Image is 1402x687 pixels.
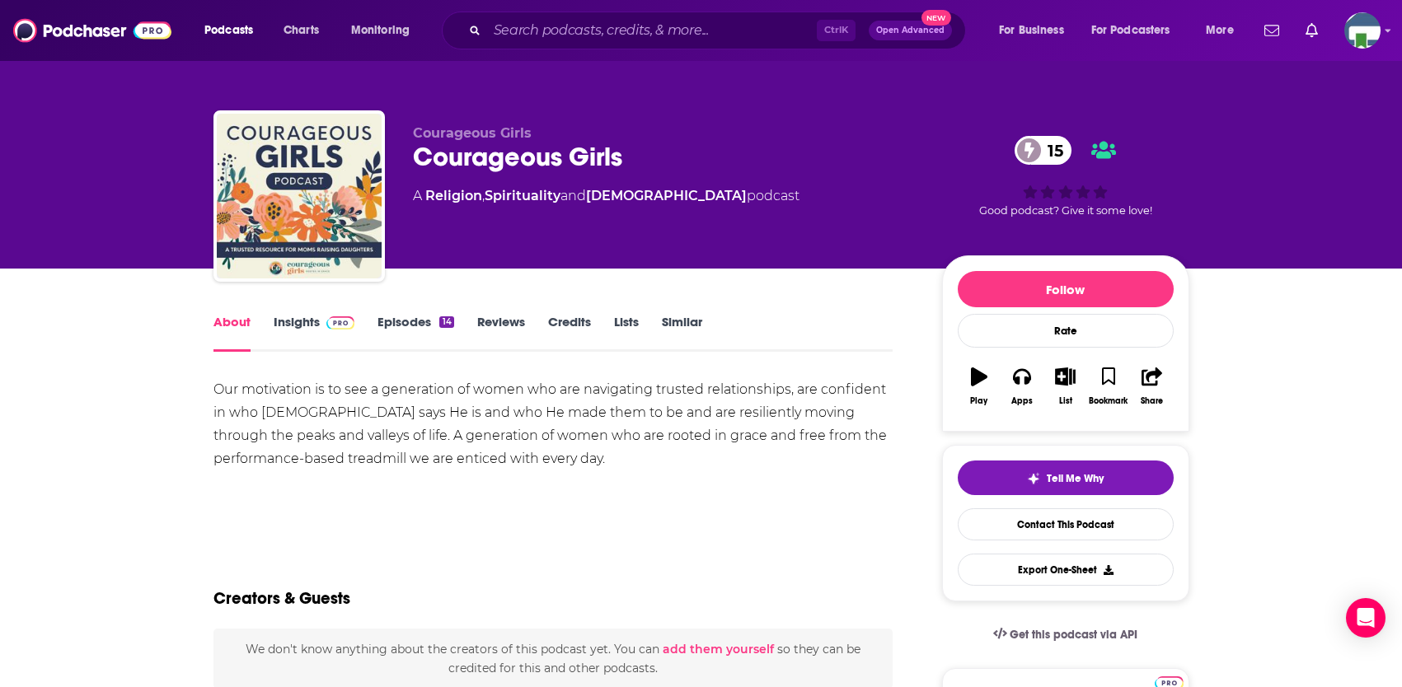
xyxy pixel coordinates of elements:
div: Play [970,396,987,406]
span: Podcasts [204,19,253,42]
span: , [482,188,485,203]
button: open menu [340,17,431,44]
button: Export One-Sheet [958,554,1174,586]
button: Bookmark [1087,357,1130,416]
div: Search podcasts, credits, & more... [457,12,982,49]
button: tell me why sparkleTell Me Why [958,460,1174,495]
span: Courageous Girls [413,125,532,141]
a: About [213,314,251,352]
a: Similar [662,314,702,352]
a: Show notifications dropdown [1258,16,1286,44]
div: Bookmark [1089,396,1128,406]
a: Get this podcast via API [980,615,1151,655]
div: Rate [958,314,1174,348]
img: tell me why sparkle [1027,472,1040,485]
span: New [921,10,951,26]
button: Share [1130,357,1173,416]
input: Search podcasts, credits, & more... [487,17,817,44]
button: Apps [1001,357,1043,416]
span: We don't know anything about the creators of this podcast yet . You can so they can be credited f... [246,642,860,675]
img: User Profile [1344,12,1381,49]
span: Charts [284,19,319,42]
span: Monitoring [351,19,410,42]
button: open menu [1081,17,1194,44]
div: Apps [1011,396,1033,406]
div: Share [1141,396,1163,406]
a: InsightsPodchaser Pro [274,314,355,352]
div: List [1059,396,1072,406]
div: Open Intercom Messenger [1346,598,1386,638]
a: Credits [548,314,591,352]
a: [DEMOGRAPHIC_DATA] [586,188,747,203]
button: add them yourself [663,643,774,656]
button: Show profile menu [1344,12,1381,49]
div: 14 [439,316,453,328]
button: open menu [987,17,1085,44]
img: Podchaser Pro [326,316,355,329]
a: Lists [614,314,639,352]
button: List [1043,357,1086,416]
a: Spirituality [485,188,560,203]
div: 15Good podcast? Give it some love! [942,125,1189,227]
a: 15 [1015,136,1071,165]
button: Open AdvancedNew [869,21,952,40]
a: Religion [425,188,482,203]
div: A podcast [413,186,799,206]
span: and [560,188,586,203]
img: Courageous Girls [217,114,382,278]
span: More [1206,19,1234,42]
span: Logged in as KCMedia [1344,12,1381,49]
span: Open Advanced [876,26,945,35]
div: Our motivation is to see a generation of women who are navigating trusted relationships, are conf... [213,378,893,470]
span: For Business [999,19,1064,42]
span: Good podcast? Give it some love! [979,204,1152,217]
img: Podchaser - Follow, Share and Rate Podcasts [13,15,171,46]
span: Get this podcast via API [1010,628,1137,642]
a: Charts [273,17,329,44]
button: open menu [1194,17,1254,44]
span: 15 [1031,136,1071,165]
button: Follow [958,271,1174,307]
span: Tell Me Why [1047,472,1104,485]
h2: Creators & Guests [213,588,350,609]
a: Episodes14 [377,314,453,352]
span: Ctrl K [817,20,856,41]
a: Show notifications dropdown [1299,16,1325,44]
button: Play [958,357,1001,416]
span: For Podcasters [1091,19,1170,42]
a: Reviews [477,314,525,352]
a: Contact This Podcast [958,508,1174,540]
button: open menu [193,17,274,44]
